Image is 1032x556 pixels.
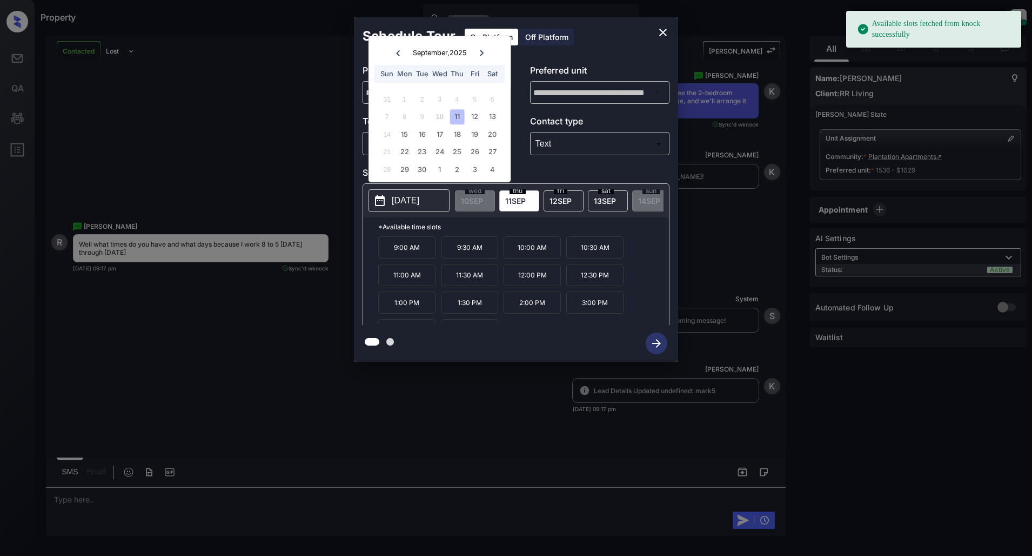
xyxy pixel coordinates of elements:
div: Choose Tuesday, September 30th, 2025 [415,162,430,177]
div: Choose Tuesday, September 16th, 2025 [415,127,430,142]
p: 12:00 PM [504,264,561,286]
button: close [652,22,674,43]
div: Choose Wednesday, October 1st, 2025 [432,162,447,177]
div: Choose Thursday, September 25th, 2025 [450,145,465,160]
p: 3:30 PM [378,319,435,341]
div: Sun [380,67,394,81]
div: Mon [397,67,412,81]
p: Select slot [363,166,669,183]
div: Not available Thursday, September 4th, 2025 [450,92,465,107]
div: Choose Saturday, October 4th, 2025 [485,162,499,177]
div: Choose Friday, October 3rd, 2025 [467,162,482,177]
div: Sat [485,67,499,81]
p: Preferred community [363,64,502,81]
span: sat [598,188,614,194]
div: Choose Saturday, September 27th, 2025 [485,145,499,160]
p: 11:00 AM [378,264,435,286]
div: Not available Wednesday, September 3rd, 2025 [432,92,447,107]
div: Not available Wednesday, September 10th, 2025 [432,110,447,124]
div: In Person [365,135,500,153]
div: Choose Saturday, September 13th, 2025 [485,110,499,124]
p: 1:30 PM [441,292,498,314]
p: 12:30 PM [566,264,624,286]
div: Choose Tuesday, September 23rd, 2025 [415,145,430,160]
div: Choose Friday, September 12th, 2025 [467,110,482,124]
div: Available slots fetched from knock successfully [857,14,1013,44]
div: Choose Monday, September 22nd, 2025 [397,145,412,160]
p: Contact type [530,115,670,132]
div: Not available Sunday, September 21st, 2025 [380,145,394,160]
span: 12 SEP [549,196,572,206]
p: 10:30 AM [566,236,624,259]
div: Not available Sunday, August 31st, 2025 [380,92,394,107]
p: 9:30 AM [441,236,498,259]
div: Choose Wednesday, September 17th, 2025 [432,127,447,142]
p: 9:00 AM [378,236,435,259]
div: Off Platform [520,29,574,45]
div: Not available Sunday, September 7th, 2025 [380,110,394,124]
div: Wed [432,67,447,81]
div: Choose Thursday, September 18th, 2025 [450,127,465,142]
p: 10:00 AM [504,236,561,259]
div: Choose Monday, September 29th, 2025 [397,162,412,177]
span: thu [510,188,526,194]
button: [DATE] [368,189,450,212]
p: 1:00 PM [378,292,435,314]
div: Not available Tuesday, September 2nd, 2025 [415,92,430,107]
div: Choose Friday, September 19th, 2025 [467,127,482,142]
div: Thu [450,67,465,81]
div: Choose Friday, September 26th, 2025 [467,145,482,160]
span: 11 SEP [505,196,526,206]
h2: Schedule Tour [354,17,464,55]
p: 2:00 PM [504,292,561,314]
div: September , 2025 [413,49,467,57]
div: Not available Monday, September 8th, 2025 [397,110,412,124]
p: Tour type [363,115,502,132]
button: btn-next [639,329,674,358]
div: date-select [499,190,539,211]
div: Not available Saturday, September 6th, 2025 [485,92,499,107]
div: Not available Sunday, September 14th, 2025 [380,127,394,142]
p: 4:00 PM [441,319,498,341]
div: Choose Saturday, September 20th, 2025 [485,127,499,142]
p: Preferred unit [530,64,670,81]
div: Not available Tuesday, September 9th, 2025 [415,110,430,124]
p: 11:30 AM [441,264,498,286]
p: 3:00 PM [566,292,624,314]
p: [DATE] [392,194,419,207]
div: On Platform [465,29,518,45]
div: Fri [467,67,482,81]
div: Text [533,135,667,153]
div: Choose Monday, September 15th, 2025 [397,127,412,142]
div: Tue [415,67,430,81]
div: date-select [588,190,628,211]
div: Not available Friday, September 5th, 2025 [467,92,482,107]
p: *Available time slots [378,217,669,236]
div: Not available Monday, September 1st, 2025 [397,92,412,107]
div: Choose Wednesday, September 24th, 2025 [432,145,447,160]
div: date-select [544,190,584,211]
div: Not available Sunday, September 28th, 2025 [380,162,394,177]
span: fri [554,188,567,194]
div: month 2025-09 [372,90,507,178]
div: Choose Thursday, October 2nd, 2025 [450,162,465,177]
div: Choose Thursday, September 11th, 2025 [450,110,465,124]
span: 13 SEP [594,196,616,206]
